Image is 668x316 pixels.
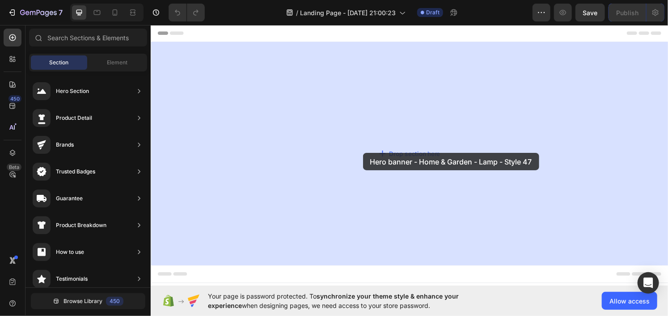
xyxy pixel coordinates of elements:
[56,167,95,176] div: Trusted Badges
[4,4,67,21] button: 7
[56,87,89,96] div: Hero Section
[575,4,605,21] button: Save
[602,292,657,310] button: Allow access
[63,297,102,305] span: Browse Library
[56,194,83,203] div: Guarantee
[151,25,668,286] iframe: Design area
[56,274,88,283] div: Testimonials
[208,292,459,309] span: synchronize your theme style & enhance your experience
[583,9,598,17] span: Save
[29,29,147,46] input: Search Sections & Elements
[208,291,494,310] span: Your page is password protected. To when designing pages, we need access to your store password.
[247,129,300,139] div: Drop section here
[56,114,92,122] div: Product Detail
[56,248,84,257] div: How to use
[8,95,21,102] div: 450
[106,297,123,306] div: 450
[56,221,106,230] div: Product Breakdown
[609,4,646,21] button: Publish
[296,8,298,17] span: /
[7,164,21,171] div: Beta
[56,140,74,149] div: Brands
[300,8,396,17] span: Landing Page - [DATE] 21:00:23
[616,8,638,17] div: Publish
[609,296,650,306] span: Allow access
[50,59,69,67] span: Section
[638,272,659,294] div: Open Intercom Messenger
[169,4,205,21] div: Undo/Redo
[426,8,440,17] span: Draft
[107,59,127,67] span: Element
[59,7,63,18] p: 7
[31,293,145,309] button: Browse Library450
